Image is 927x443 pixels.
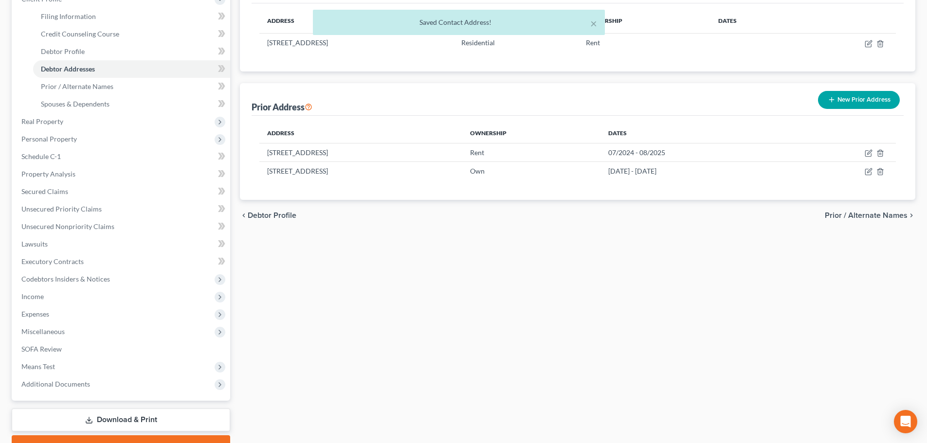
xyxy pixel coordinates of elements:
[462,143,600,161] td: Rent
[21,152,61,160] span: Schedule C-1
[908,212,915,219] i: chevron_right
[462,162,600,180] td: Own
[240,212,296,219] button: chevron_left Debtor Profile
[21,222,114,230] span: Unsecured Nonpriority Claims
[321,18,597,27] div: Saved Contact Address!
[41,100,109,108] span: Spouses & Dependents
[14,253,230,270] a: Executory Contracts
[21,257,84,266] span: Executory Contracts
[14,235,230,253] a: Lawsuits
[33,43,230,60] a: Debtor Profile
[825,212,908,219] span: Prior / Alternate Names
[41,47,85,55] span: Debtor Profile
[21,240,48,248] span: Lawsuits
[12,408,230,431] a: Download & Print
[462,124,600,143] th: Ownership
[259,124,462,143] th: Address
[14,200,230,218] a: Unsecured Priority Claims
[259,143,462,161] td: [STREET_ADDRESS]
[248,212,296,219] span: Debtor Profile
[14,165,230,183] a: Property Analysis
[259,162,462,180] td: [STREET_ADDRESS]
[41,65,95,73] span: Debtor Addresses
[21,187,68,195] span: Secured Claims
[578,34,710,52] td: Rent
[41,82,113,90] span: Prior / Alternate Names
[33,78,230,95] a: Prior / Alternate Names
[14,218,230,235] a: Unsecured Nonpriority Claims
[21,170,75,178] span: Property Analysis
[21,345,62,353] span: SOFA Review
[33,60,230,78] a: Debtor Addresses
[259,34,454,52] td: [STREET_ADDRESS]
[21,380,90,388] span: Additional Documents
[21,310,49,318] span: Expenses
[14,148,230,165] a: Schedule C-1
[825,212,915,219] button: Prior / Alternate Names chevron_right
[33,8,230,25] a: Filing Information
[600,124,793,143] th: Dates
[240,212,248,219] i: chevron_left
[21,362,55,371] span: Means Test
[14,340,230,358] a: SOFA Review
[600,143,793,161] td: 07/2024 - 08/2025
[33,95,230,113] a: Spouses & Dependents
[21,292,44,301] span: Income
[21,327,65,336] span: Miscellaneous
[14,183,230,200] a: Secured Claims
[894,410,917,433] div: Open Intercom Messenger
[590,18,597,29] button: ×
[818,91,900,109] button: New Prior Address
[454,34,578,52] td: Residential
[252,101,312,113] div: Prior Address
[21,117,63,125] span: Real Property
[21,135,77,143] span: Personal Property
[21,205,102,213] span: Unsecured Priority Claims
[21,275,110,283] span: Codebtors Insiders & Notices
[600,162,793,180] td: [DATE] - [DATE]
